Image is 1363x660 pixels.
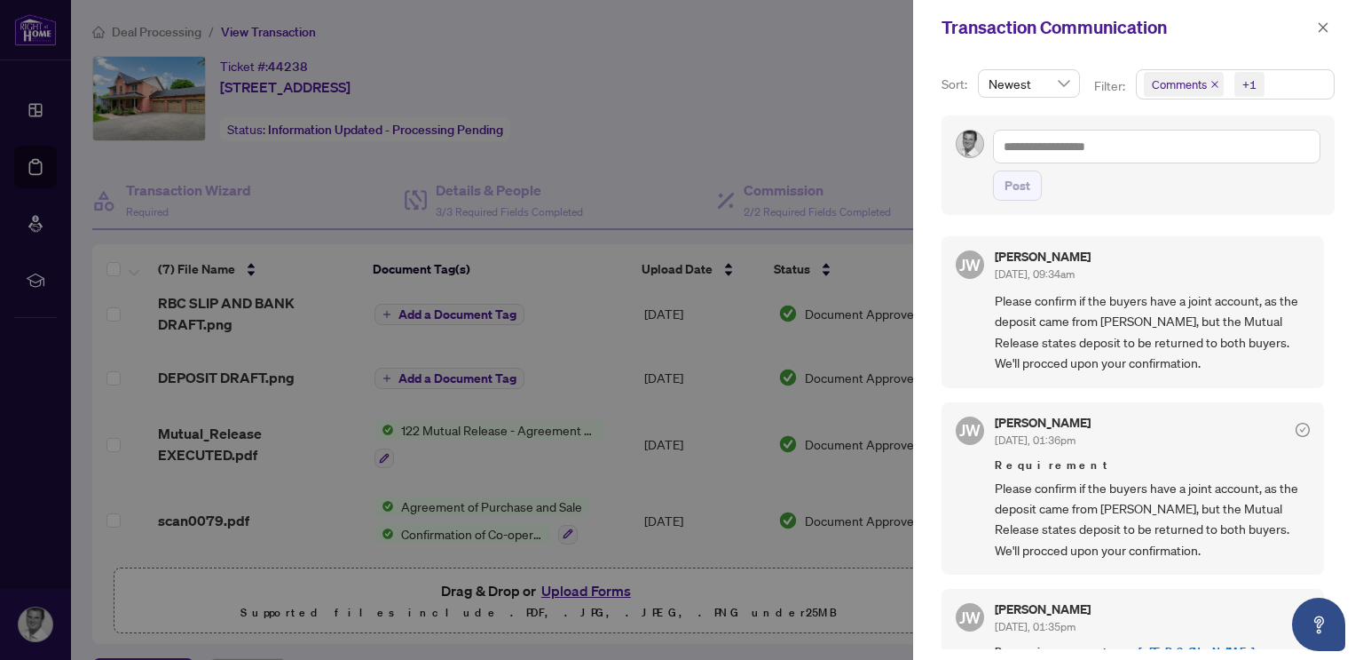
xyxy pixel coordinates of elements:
[995,290,1310,374] span: Please confirm if the buyers have a joint account, as the deposit came from [PERSON_NAME], but th...
[993,171,1042,201] button: Post
[1210,80,1219,89] span: close
[959,605,981,630] span: JW
[941,75,971,94] p: Sort:
[1296,423,1310,437] span: check-circle
[995,478,1310,561] span: Please confirm if the buyers have a joint account, as the deposit came from [PERSON_NAME], but th...
[1152,76,1207,93] span: Comments
[1317,21,1329,34] span: close
[989,70,1069,97] span: Newest
[995,267,1075,281] span: [DATE], 09:34am
[1144,72,1224,97] span: Comments
[995,457,1310,474] span: Requirement
[995,620,1075,633] span: [DATE], 01:35pm
[1094,76,1128,96] p: Filter:
[959,252,981,277] span: JW
[1292,598,1345,651] button: Open asap
[995,417,1091,429] h5: [PERSON_NAME]
[1242,76,1257,93] div: +1
[995,433,1075,447] span: [DATE], 01:36pm
[941,14,1312,41] div: Transaction Communication
[957,131,983,157] img: Profile Icon
[959,417,981,442] span: JW
[995,603,1091,616] h5: [PERSON_NAME]
[995,250,1091,263] h5: [PERSON_NAME]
